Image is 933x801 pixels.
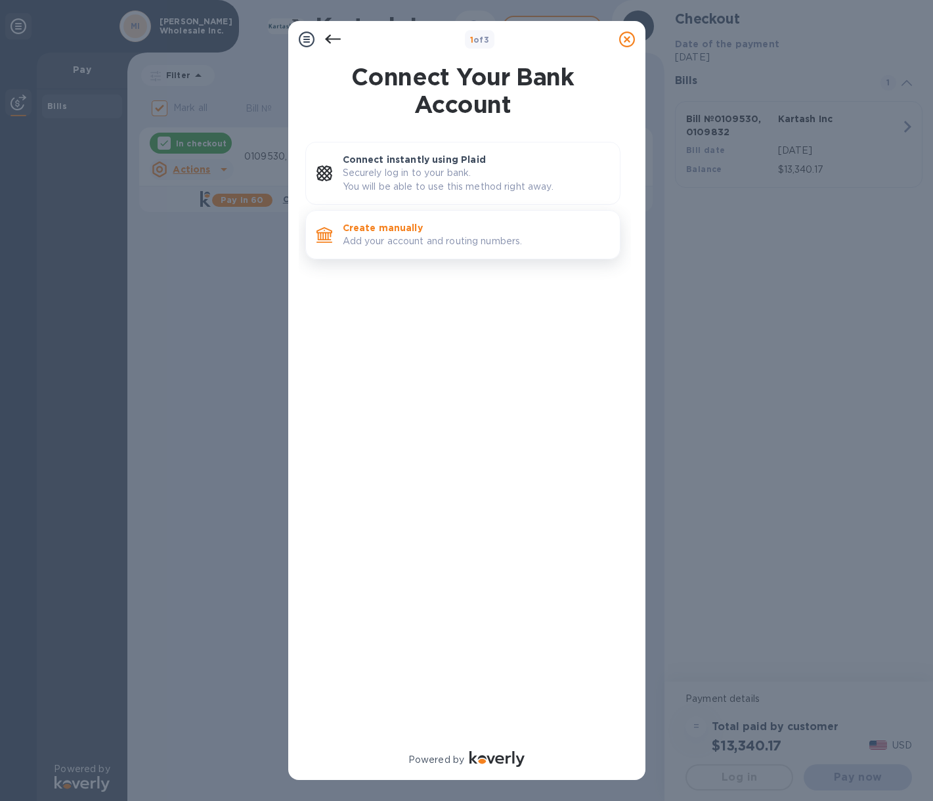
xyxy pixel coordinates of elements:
[343,234,609,248] p: Add your account and routing numbers.
[300,63,626,118] h1: Connect Your Bank Account
[343,166,609,194] p: Securely log in to your bank. You will be able to use this method right away.
[343,221,609,234] p: Create manually
[470,35,473,45] span: 1
[408,753,464,767] p: Powered by
[469,751,525,767] img: Logo
[470,35,490,45] b: of 3
[343,153,609,166] p: Connect instantly using Plaid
